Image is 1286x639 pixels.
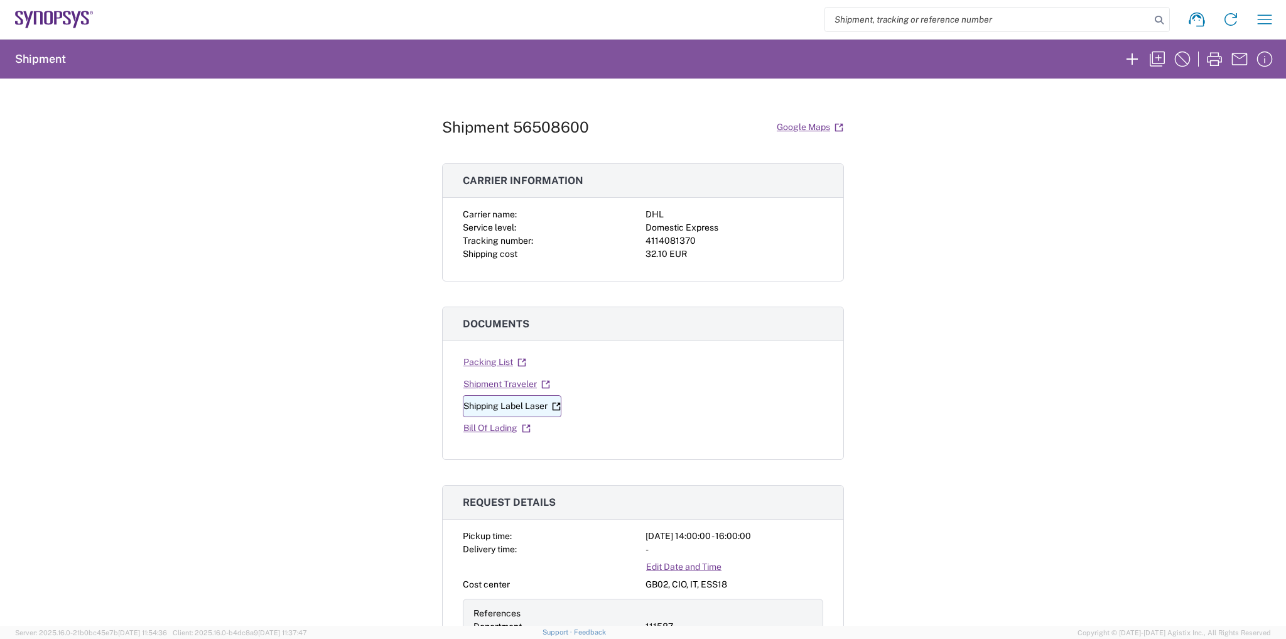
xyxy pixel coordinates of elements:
[463,249,517,259] span: Shipping cost
[463,417,531,439] a: Bill Of Lading
[463,579,510,589] span: Cost center
[825,8,1150,31] input: Shipment, tracking or reference number
[15,52,66,67] h2: Shipment
[463,531,512,541] span: Pickup time:
[646,208,823,221] div: DHL
[15,629,167,636] span: Server: 2025.16.0-21b0bc45e7b
[646,578,823,591] div: GB02, CIO, IT, ESS18
[646,556,722,578] a: Edit Date and Time
[1078,627,1271,638] span: Copyright © [DATE]-[DATE] Agistix Inc., All Rights Reserved
[463,209,517,219] span: Carrier name:
[118,629,167,636] span: [DATE] 11:54:36
[463,373,551,395] a: Shipment Traveler
[463,236,533,246] span: Tracking number:
[463,496,556,508] span: Request details
[646,530,823,543] div: [DATE] 14:00:00 - 16:00:00
[463,395,561,417] a: Shipping Label Laser
[543,628,574,636] a: Support
[646,248,823,261] div: 32.10 EUR
[463,351,527,373] a: Packing List
[646,234,823,248] div: 4114081370
[173,629,307,636] span: Client: 2025.16.0-b4dc8a9
[463,318,529,330] span: Documents
[463,544,517,554] span: Delivery time:
[646,620,813,633] div: 111587
[258,629,307,636] span: [DATE] 11:37:47
[574,628,606,636] a: Feedback
[463,222,516,232] span: Service level:
[442,118,589,136] h1: Shipment 56508600
[646,543,823,556] div: -
[776,116,844,138] a: Google Maps
[473,608,521,618] span: References
[646,221,823,234] div: Domestic Express
[473,620,640,633] div: Department
[463,175,583,187] span: Carrier information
